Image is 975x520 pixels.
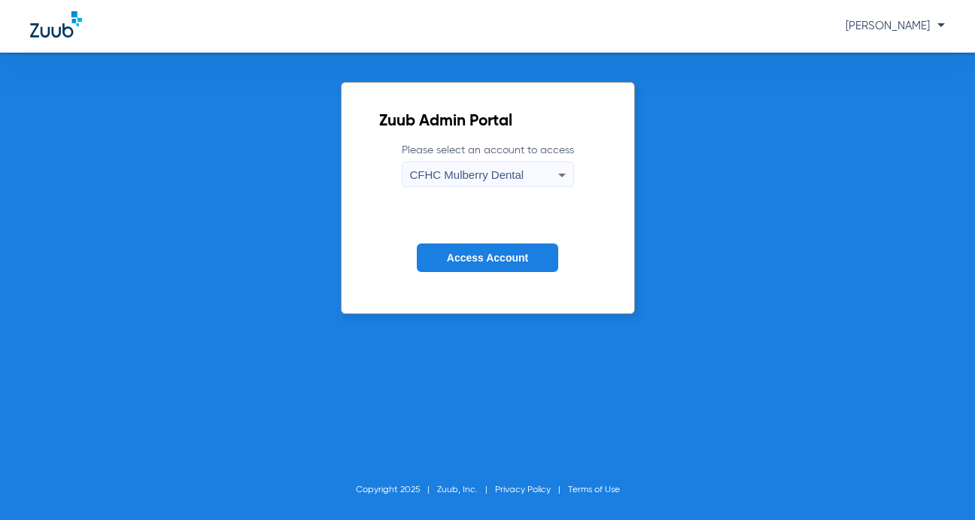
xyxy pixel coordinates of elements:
[495,485,551,494] a: Privacy Policy
[447,252,528,264] span: Access Account
[30,11,82,38] img: Zuub Logo
[417,243,558,273] button: Access Account
[846,20,945,32] span: [PERSON_NAME]
[437,482,495,497] li: Zuub, Inc.
[410,168,524,181] span: CFHC Mulberry Dental
[568,485,620,494] a: Terms of Use
[900,448,975,520] iframe: Chat Widget
[402,143,574,187] label: Please select an account to access
[356,482,437,497] li: Copyright 2025
[379,114,597,129] h2: Zuub Admin Portal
